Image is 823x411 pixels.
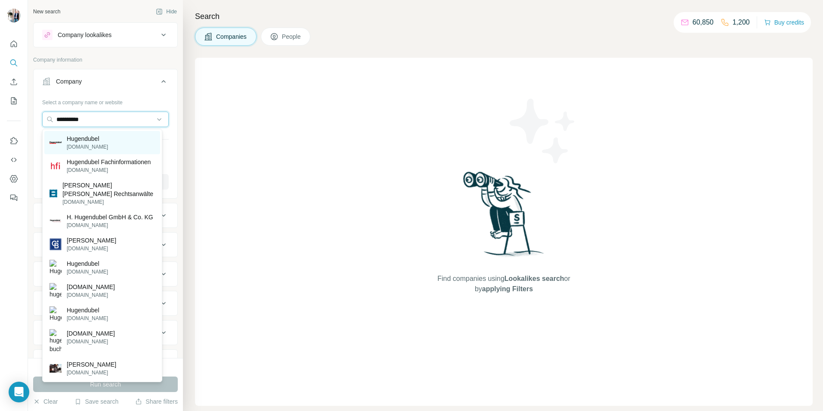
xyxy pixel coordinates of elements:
img: Hugendubel [50,260,62,275]
button: Search [7,55,21,71]
p: [PERSON_NAME] [67,360,116,369]
button: Enrich CSV [7,74,21,90]
button: HQ location [34,234,177,255]
p: [DOMAIN_NAME] [67,329,115,338]
span: Lookalikes search [504,275,564,282]
p: [DOMAIN_NAME] [67,369,116,377]
img: H. Hugendubel GmbH & Co. KG [50,215,62,227]
span: Companies [216,32,248,41]
button: Feedback [7,190,21,205]
img: Avatar [7,9,21,22]
span: Find companies using or by [435,274,572,294]
img: Surfe Illustration - Stars [504,92,582,170]
img: hugendubel.us [50,283,62,299]
div: Select a company name or website [42,95,169,106]
img: Benedikt Hugendubel [50,364,62,373]
button: Company lookalikes [34,25,177,45]
div: Open Intercom Messenger [9,382,29,402]
p: [DOMAIN_NAME] [67,166,151,174]
button: Technologies [34,322,177,343]
div: Company [56,77,82,86]
p: [DOMAIN_NAME] [67,283,115,291]
p: Hugendubel [67,134,108,143]
img: Surfe Illustration - Woman searching with binoculars [459,169,549,265]
img: Wayne Hugendubel [50,238,62,250]
p: [DOMAIN_NAME] [67,221,153,229]
img: Otto Hugendubel Emmert Rechtsanwälte [50,190,57,197]
div: Company lookalikes [58,31,111,39]
img: hugendubel-buchhandlung.de [50,329,62,353]
p: [DOMAIN_NAME] [67,268,108,276]
button: Hide [150,5,183,18]
p: [DOMAIN_NAME] [67,291,115,299]
button: Keywords [34,352,177,372]
button: Save search [74,397,118,406]
p: [DOMAIN_NAME] [67,314,108,322]
button: My lists [7,93,21,109]
p: Company information [33,56,178,64]
button: Employees (size) [34,293,177,314]
p: [DOMAIN_NAME] [67,143,108,151]
button: Company [34,71,177,95]
p: [PERSON_NAME] [PERSON_NAME] Rechtsanwälte [62,181,155,198]
span: People [282,32,302,41]
h4: Search [195,10,813,22]
p: [DOMAIN_NAME] [62,198,155,206]
button: Annual revenue ($) [34,264,177,284]
button: Buy credits [764,16,804,28]
p: Hugendubel [67,306,108,314]
p: [DOMAIN_NAME] [67,245,116,252]
button: Clear [33,397,58,406]
p: H. Hugendubel GmbH & Co. KG [67,213,153,221]
p: Hugendubel Fachinformationen [67,158,151,166]
p: 60,850 [693,17,714,28]
button: Use Surfe API [7,152,21,168]
img: Hugendubel [50,306,62,322]
button: Use Surfe on LinkedIn [7,133,21,149]
button: Dashboard [7,171,21,187]
button: Industry [34,205,177,226]
img: Hugendubel Fachinformationen [50,160,62,172]
span: applying Filters [482,285,533,293]
p: [DOMAIN_NAME] [67,338,115,346]
button: Quick start [7,36,21,52]
p: Hugendubel [67,259,108,268]
div: New search [33,8,60,16]
button: Share filters [135,397,178,406]
p: [PERSON_NAME] [67,236,116,245]
p: 1,200 [733,17,750,28]
img: Hugendubel [50,141,62,144]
